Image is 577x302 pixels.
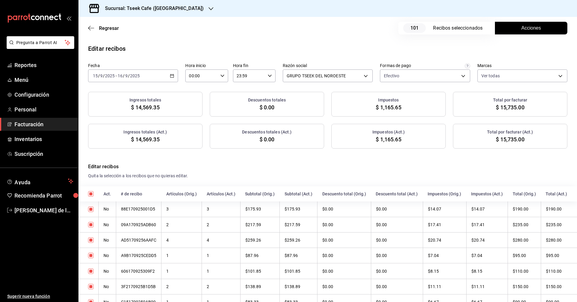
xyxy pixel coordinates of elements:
[88,25,119,31] button: Regresar
[384,73,399,79] span: Efectivo
[88,44,126,53] div: Editar recibos
[99,186,116,201] th: Act.
[317,279,371,294] th: $0.00
[260,103,275,111] span: $ 0.00
[116,201,161,217] th: 88E170925001D5
[317,232,371,248] th: $0.00
[99,25,119,31] span: Regresar
[116,186,161,201] th: # de recibo
[541,201,577,217] th: $190.00
[248,97,286,103] h3: Descuentos totales
[131,135,159,143] span: $ 14,569.35
[371,201,423,217] th: $0.00
[280,279,317,294] th: $138.89
[202,263,241,279] th: 1
[508,232,541,248] th: $280.00
[371,279,423,294] th: $0.00
[14,135,73,143] span: Inventarios
[487,129,533,135] h3: Total por facturar (Act.)
[116,263,161,279] th: 606170925309F2
[466,186,508,201] th: Impuestos (Act.)
[129,97,161,103] h3: Ingresos totales
[508,279,541,294] th: $150.00
[541,248,577,263] th: $95.00
[14,206,73,214] span: [PERSON_NAME] de la [PERSON_NAME]
[202,201,241,217] th: 3
[433,24,487,32] div: Recibos seleccionados
[161,263,202,279] th: 1
[481,73,500,79] span: Ver todas
[14,91,73,99] span: Configuración
[125,73,128,78] input: --
[371,186,423,201] th: Descuento total (Act.)
[14,120,73,128] span: Facturación
[466,201,508,217] th: $14.07
[541,217,577,232] th: $235.00
[465,63,470,69] svg: Solo se mostrarán las órdenes que fueron pagadas exclusivamente con las formas de pago selecciona...
[466,248,508,263] th: $7.04
[14,191,73,200] span: Recomienda Parrot
[116,217,161,232] th: 09A170925ADB60
[423,186,466,201] th: Impuestos (Orig.)
[280,217,317,232] th: $217.59
[317,217,371,232] th: $0.00
[161,232,202,248] th: 4
[233,63,276,68] label: Hora fin
[161,201,202,217] th: 3
[423,248,466,263] th: $7.04
[508,186,541,201] th: Total (Orig.)
[423,217,466,232] th: $17.41
[16,40,65,46] span: Pregunta a Parrot AI
[131,103,159,111] span: $ 14,569.35
[283,69,373,82] div: GRUPO TSEEK DEL NOROESTE
[371,263,423,279] th: $0.00
[116,279,161,294] th: 3F2170925B1D5B
[317,186,371,201] th: Descuento total (Orig.)
[283,63,373,68] label: Razón social
[541,186,577,201] th: Total (Act.)
[477,63,567,68] label: Marcas
[280,263,317,279] th: $101.85
[14,150,73,158] span: Suscripción
[317,201,371,217] th: $0.00
[240,217,280,232] th: $217.59
[14,178,65,185] span: Ayuda
[508,263,541,279] th: $110.00
[280,201,317,217] th: $175.93
[423,263,466,279] th: $8.15
[161,248,202,263] th: 1
[378,97,399,103] h3: Impuestos
[240,279,280,294] th: $138.89
[240,232,280,248] th: $259.26
[508,217,541,232] th: $235.00
[202,217,241,232] th: 2
[380,63,411,68] div: Formas de pago
[161,279,202,294] th: 2
[14,105,73,114] span: Personal
[423,201,466,217] th: $14.07
[260,135,275,143] span: $ 0.00
[541,279,577,294] th: $150.00
[240,201,280,217] th: $175.93
[280,248,317,263] th: $87.96
[372,129,405,135] h3: Impuestos (Act.)
[541,263,577,279] th: $110.00
[93,73,98,78] input: --
[99,263,116,279] th: No
[105,73,115,78] input: ----
[99,201,116,217] th: No
[371,232,423,248] th: $0.00
[130,73,140,78] input: ----
[202,186,241,201] th: Artículos (Act.)
[98,73,100,78] span: /
[240,263,280,279] th: $101.85
[496,135,524,143] span: $ 15,735.00
[14,61,73,69] span: Reportes
[128,73,130,78] span: /
[161,186,202,201] th: Artículos (Orig.)
[99,248,116,263] th: No
[521,24,541,32] span: Acciones
[117,73,123,78] input: --
[103,73,105,78] span: /
[88,163,567,170] h4: Editar recibos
